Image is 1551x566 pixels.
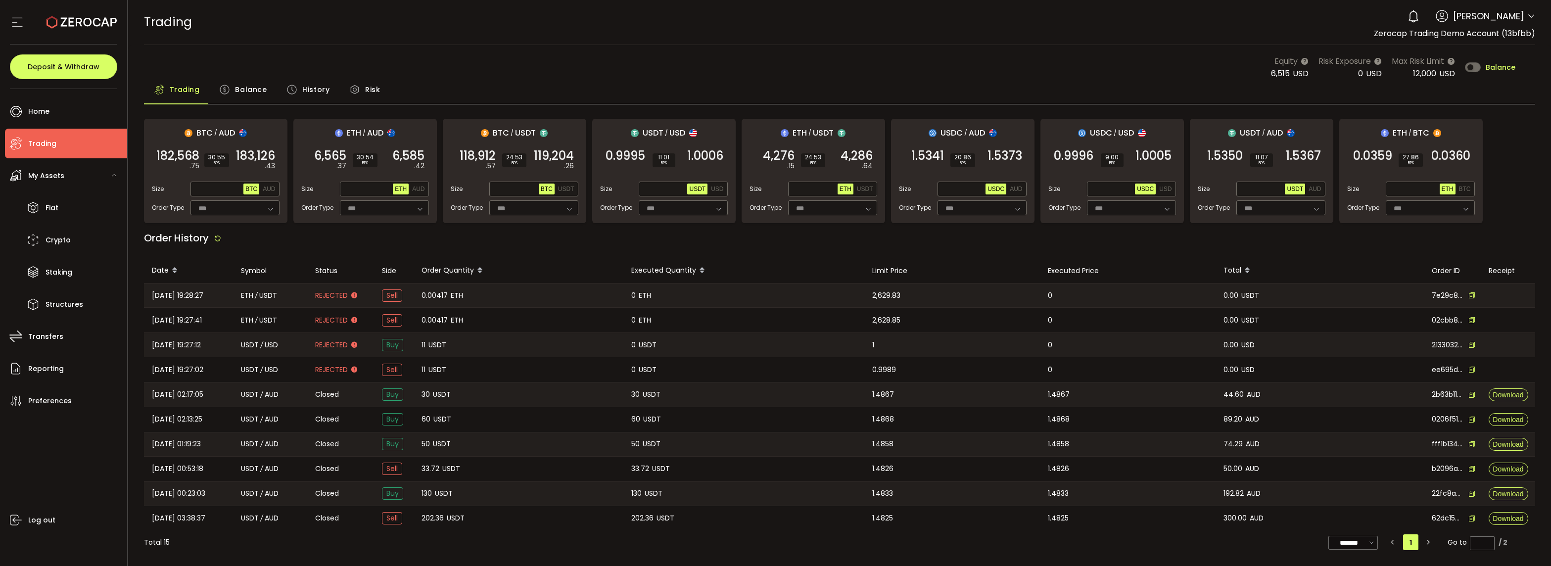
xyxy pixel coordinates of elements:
em: / [1114,129,1117,138]
div: Executed Quantity [623,262,864,279]
span: [DATE] 01:19:23 [152,438,201,450]
em: / [363,129,366,138]
span: 24.53 [805,154,821,160]
em: .26 [564,161,574,171]
span: 50 [631,438,640,450]
div: Limit Price [864,265,1040,277]
span: 2133032b-8f79-4e6d-bd4c-de792b495296 [1432,340,1463,350]
span: Rejected [315,365,348,375]
img: eth_portfolio.svg [781,129,789,137]
div: Side [374,265,414,277]
span: AUD [1247,389,1261,400]
span: ETH [347,127,361,139]
button: USD [709,184,725,194]
span: USDT [1287,186,1303,192]
em: .43 [265,161,275,171]
img: btc_portfolio.svg [1433,129,1441,137]
span: Size [451,185,463,193]
span: USDT [558,186,574,192]
img: aud_portfolio.svg [239,129,247,137]
span: Equity [1274,55,1298,67]
span: 0 [1048,339,1052,351]
span: 1.0006 [687,151,723,161]
span: 0.00 [1223,315,1238,326]
span: Order Type [1347,203,1379,212]
span: Order Type [750,203,782,212]
span: USDT [1241,315,1259,326]
img: usdc_portfolio.svg [929,129,937,137]
span: BTC [245,186,257,192]
span: [DATE] 02:13:25 [152,414,202,425]
span: Size [600,185,612,193]
span: USD [265,339,278,351]
span: 0 [631,290,636,301]
span: USDT [813,127,834,139]
span: USDT [433,438,451,450]
span: Order Type [1048,203,1081,212]
span: USDT [643,414,661,425]
i: BPS [1105,160,1120,166]
em: / [260,364,263,376]
span: Balance [1486,64,1515,71]
span: ETH [395,186,407,192]
span: Order History [144,231,209,245]
img: usdt_portfolio.svg [838,129,846,137]
span: Zerocap Trading Demo Account (13bfbb) [1374,28,1535,39]
span: USD [1293,68,1309,79]
em: / [260,339,263,351]
span: Sell [382,314,402,327]
span: Trading [170,80,200,99]
span: [DATE] 02:17:05 [152,389,203,400]
span: Size [301,185,313,193]
span: Order Type [1198,203,1230,212]
em: .64 [862,161,873,171]
em: / [665,129,668,138]
span: [DATE] 19:27:02 [152,364,203,376]
em: / [260,414,263,425]
div: Receipt [1481,265,1535,277]
span: USDT [639,364,657,376]
span: Download [1493,515,1523,522]
span: Download [1493,416,1523,423]
span: 1.4867 [1048,389,1070,400]
span: AUD [1010,186,1022,192]
span: 2b63b112-f189-40e0-b4b9-9da7afef731c [1432,389,1463,400]
span: USDT [643,389,660,400]
span: 0 [631,364,636,376]
span: AUD [263,186,275,192]
button: BTC [243,184,259,194]
span: AUD [367,127,383,139]
span: Buy [382,438,403,450]
button: Deposit & Withdraw [10,54,117,79]
span: Size [1048,185,1060,193]
button: ETH [1440,184,1456,194]
button: USDT [556,184,576,194]
span: 30 [631,389,640,400]
span: Fiat [46,201,58,215]
span: USDT [639,339,657,351]
span: Download [1493,490,1523,497]
div: Symbol [233,265,307,277]
span: USDC [1137,186,1154,192]
span: 30 [422,389,430,400]
span: USDT [241,438,259,450]
span: USD [1439,68,1455,79]
span: 0.9996 [1054,151,1093,161]
img: aud_portfolio.svg [989,129,997,137]
em: .57 [486,161,496,171]
span: Balance [235,80,267,99]
span: 119,204 [534,151,574,161]
span: Structures [46,297,83,312]
span: USD [669,127,685,139]
i: BPS [657,160,671,166]
div: Order Quantity [414,262,623,279]
span: 183,126 [236,151,275,161]
iframe: Chat Widget [1502,519,1551,566]
span: 1.4868 [872,414,894,425]
button: Download [1489,512,1528,525]
em: / [511,129,514,138]
span: USDT [241,339,259,351]
button: Download [1489,463,1528,475]
span: BTC [196,127,213,139]
span: Order Type [301,203,333,212]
